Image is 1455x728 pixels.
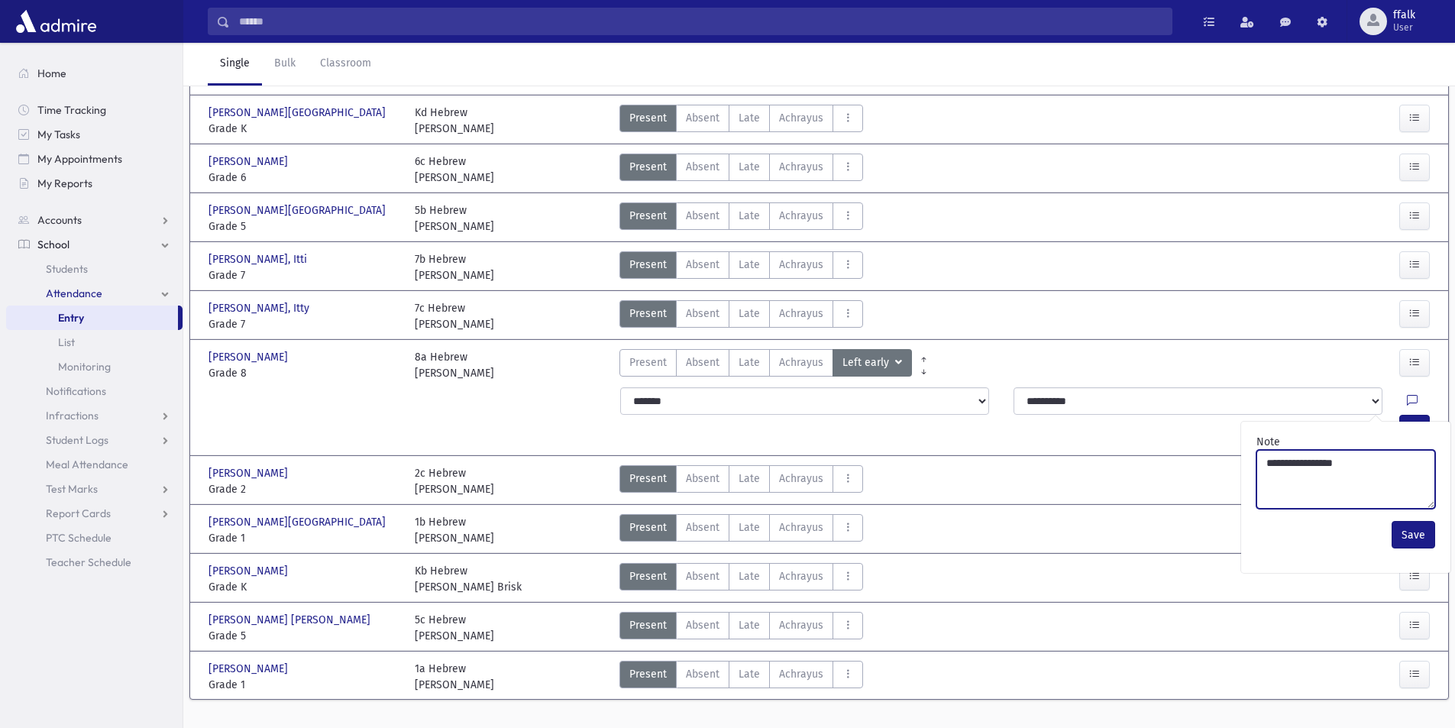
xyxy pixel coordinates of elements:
[779,306,823,322] span: Achrayus
[415,465,494,497] div: 2c Hebrew [PERSON_NAME]
[6,428,183,452] a: Student Logs
[619,300,863,332] div: AttTypes
[415,202,494,235] div: 5b Hebrew [PERSON_NAME]
[619,154,863,186] div: AttTypes
[739,519,760,535] span: Late
[686,208,719,224] span: Absent
[58,311,84,325] span: Entry
[209,202,389,218] span: [PERSON_NAME][GEOGRAPHIC_DATA]
[6,526,183,550] a: PTC Schedule
[415,612,494,644] div: 5c Hebrew [PERSON_NAME]
[46,433,108,447] span: Student Logs
[779,208,823,224] span: Achrayus
[209,612,373,628] span: [PERSON_NAME] [PERSON_NAME]
[209,579,399,595] span: Grade K
[629,208,667,224] span: Present
[37,176,92,190] span: My Reports
[779,257,823,273] span: Achrayus
[629,306,667,322] span: Present
[209,628,399,644] span: Grade 5
[209,154,291,170] span: [PERSON_NAME]
[46,506,111,520] span: Report Cards
[842,354,892,371] span: Left early
[779,617,823,633] span: Achrayus
[619,105,863,137] div: AttTypes
[209,514,389,530] span: [PERSON_NAME][GEOGRAPHIC_DATA]
[779,110,823,126] span: Achrayus
[6,501,183,526] a: Report Cards
[6,122,183,147] a: My Tasks
[686,257,719,273] span: Absent
[619,251,863,283] div: AttTypes
[37,103,106,117] span: Time Tracking
[209,349,291,365] span: [PERSON_NAME]
[209,481,399,497] span: Grade 2
[209,365,399,381] span: Grade 8
[686,354,719,370] span: Absent
[58,360,111,374] span: Monitoring
[209,530,399,546] span: Grade 1
[6,550,183,574] a: Teacher Schedule
[779,568,823,584] span: Achrayus
[739,208,760,224] span: Late
[6,257,183,281] a: Students
[209,300,312,316] span: [PERSON_NAME], Itty
[209,170,399,186] span: Grade 6
[779,354,823,370] span: Achrayus
[58,335,75,349] span: List
[686,110,719,126] span: Absent
[46,531,112,545] span: PTC Schedule
[415,251,494,283] div: 7b Hebrew [PERSON_NAME]
[629,568,667,584] span: Present
[739,617,760,633] span: Late
[629,519,667,535] span: Present
[686,617,719,633] span: Absent
[629,666,667,682] span: Present
[619,202,863,235] div: AttTypes
[779,471,823,487] span: Achrayus
[779,666,823,682] span: Achrayus
[209,218,399,235] span: Grade 5
[46,555,131,569] span: Teacher Schedule
[6,403,183,428] a: Infractions
[37,66,66,80] span: Home
[209,661,291,677] span: [PERSON_NAME]
[209,316,399,332] span: Grade 7
[209,465,291,481] span: [PERSON_NAME]
[46,482,98,496] span: Test Marks
[415,105,494,137] div: Kd Hebrew [PERSON_NAME]
[37,128,80,141] span: My Tasks
[37,213,82,227] span: Accounts
[209,267,399,283] span: Grade 7
[686,306,719,322] span: Absent
[739,471,760,487] span: Late
[779,159,823,175] span: Achrayus
[619,465,863,497] div: AttTypes
[415,154,494,186] div: 6c Hebrew [PERSON_NAME]
[230,8,1172,35] input: Search
[6,98,183,122] a: Time Tracking
[739,110,760,126] span: Late
[739,257,760,273] span: Late
[37,238,70,251] span: School
[629,159,667,175] span: Present
[1256,434,1280,450] label: Note
[46,384,106,398] span: Notifications
[209,121,399,137] span: Grade K
[779,519,823,535] span: Achrayus
[46,409,99,422] span: Infractions
[619,661,863,693] div: AttTypes
[415,514,494,546] div: 1b Hebrew [PERSON_NAME]
[262,43,308,86] a: Bulk
[415,349,494,381] div: 8a Hebrew [PERSON_NAME]
[686,159,719,175] span: Absent
[6,306,178,330] a: Entry
[209,105,389,121] span: [PERSON_NAME][GEOGRAPHIC_DATA]
[6,171,183,196] a: My Reports
[308,43,383,86] a: Classroom
[739,666,760,682] span: Late
[6,330,183,354] a: List
[1392,521,1435,548] button: Save
[6,281,183,306] a: Attendance
[739,568,760,584] span: Late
